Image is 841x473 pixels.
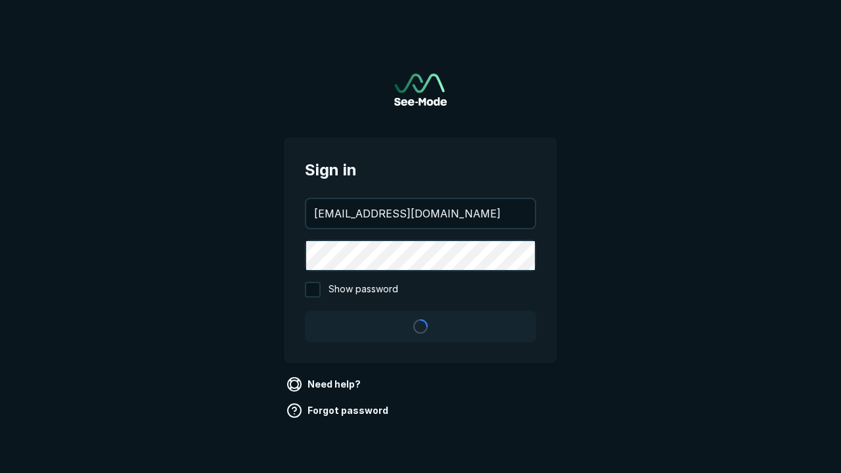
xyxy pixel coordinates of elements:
input: your@email.com [306,199,535,228]
span: Sign in [305,158,536,182]
a: Need help? [284,374,366,395]
span: Show password [329,282,398,298]
a: Forgot password [284,400,394,421]
img: See-Mode Logo [394,74,447,106]
a: Go to sign in [394,74,447,106]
